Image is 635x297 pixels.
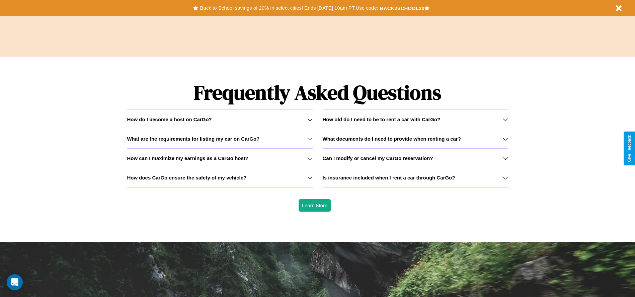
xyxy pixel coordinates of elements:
[127,155,248,161] h3: How can I maximize my earnings as a CarGo host?
[323,155,433,161] h3: Can I modify or cancel my CarGo reservation?
[323,117,441,122] h3: How old do I need to be to rent a car with CarGo?
[323,175,455,180] h3: Is insurance included when I rent a car through CarGo?
[127,175,246,180] h3: How does CarGo ensure the safety of my vehicle?
[127,75,508,109] h1: Frequently Asked Questions
[299,199,331,212] button: Learn More
[127,136,259,142] h3: What are the requirements for listing my car on CarGo?
[127,117,212,122] h3: How do I become a host on CarGo?
[7,274,23,290] div: Open Intercom Messenger
[198,3,380,13] button: Back to School savings of 20% in select cities! Ends [DATE] 10am PT.Use code:
[323,136,461,142] h3: What documents do I need to provide when renting a car?
[380,5,424,11] b: BACK2SCHOOL20
[627,135,632,162] div: Give Feedback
